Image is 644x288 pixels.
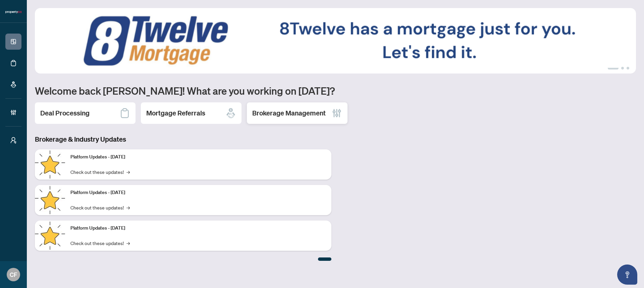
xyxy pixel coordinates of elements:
[252,108,326,118] h2: Brokerage Management
[146,108,205,118] h2: Mortgage Referrals
[5,10,21,14] img: logo
[35,221,65,251] img: Platform Updates - June 23, 2025
[40,108,90,118] h2: Deal Processing
[126,168,130,176] span: →
[35,185,65,215] img: Platform Updates - July 8, 2025
[617,265,637,285] button: Open asap
[621,67,624,69] button: 2
[35,84,636,97] h1: Welcome back [PERSON_NAME]! What are you working on [DATE]?
[126,239,130,247] span: →
[70,225,326,232] p: Platform Updates - [DATE]
[608,67,619,69] button: 1
[10,137,17,144] span: user-switch
[35,149,65,180] img: Platform Updates - July 21, 2025
[70,239,130,247] a: Check out these updates!→
[70,153,326,161] p: Platform Updates - [DATE]
[70,189,326,196] p: Platform Updates - [DATE]
[35,8,636,74] img: Slide 0
[70,168,130,176] a: Check out these updates!→
[70,204,130,211] a: Check out these updates!→
[35,135,331,144] h3: Brokerage & Industry Updates
[10,270,17,279] span: CF
[627,67,629,69] button: 3
[126,204,130,211] span: →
